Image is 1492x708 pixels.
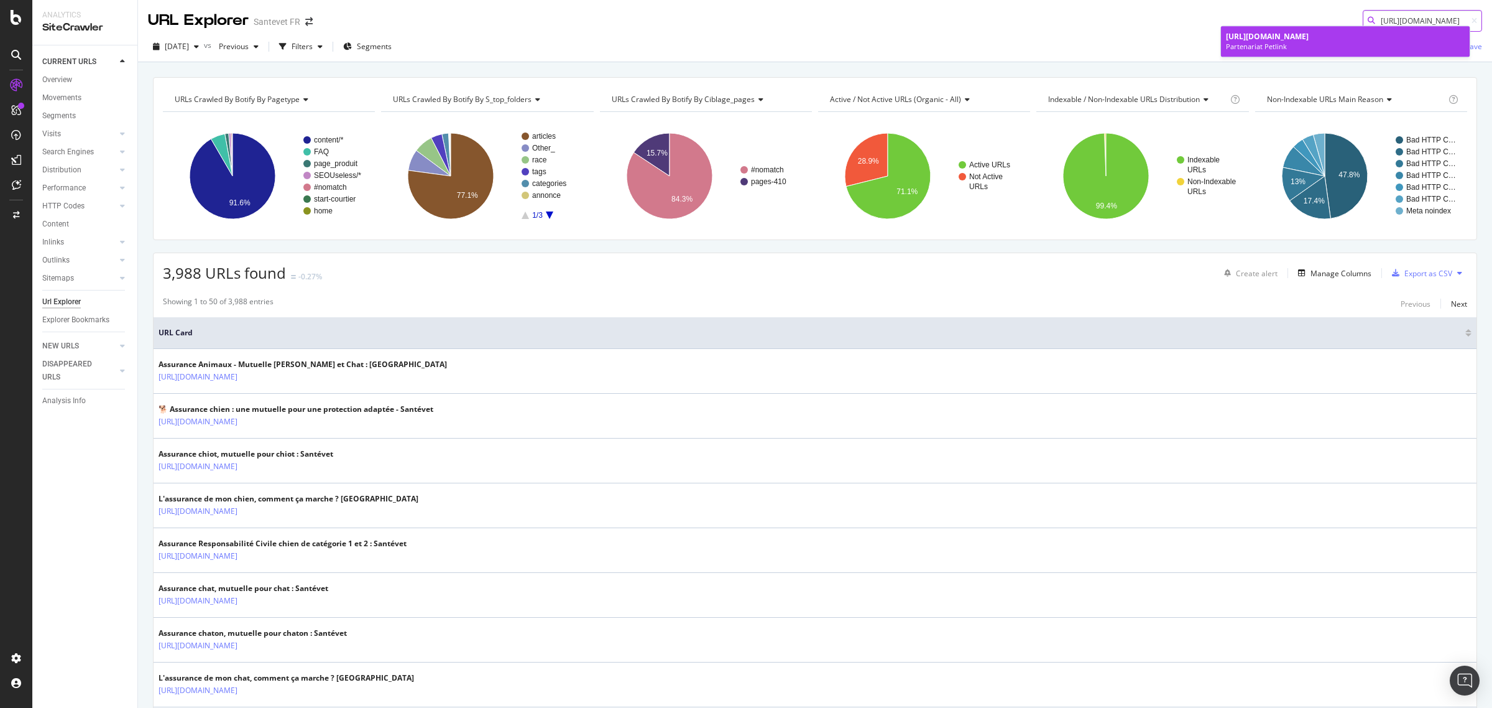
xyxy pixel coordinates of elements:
text: 1/3 [532,211,543,220]
div: Explorer Bookmarks [42,314,109,327]
text: 28.9% [858,157,879,165]
span: Segments [357,41,392,52]
a: HTTP Codes [42,200,116,213]
div: L'assurance de mon chat, comment ça marche ? [GEOGRAPHIC_DATA] [159,673,414,684]
div: Segments [42,109,76,123]
div: Url Explorer [42,296,81,309]
span: Active / Not Active URLs (organic - all) [830,94,961,105]
button: Next [1451,296,1467,311]
a: DISAPPEARED URLS [42,358,116,384]
text: #nomatch [751,165,784,174]
a: [URL][DOMAIN_NAME] [159,505,237,518]
div: -0.27% [298,271,322,282]
h4: Non-Indexable URLs Main Reason [1264,90,1446,109]
div: Create alert [1236,268,1278,279]
div: A chart. [381,122,593,230]
svg: A chart. [600,122,812,230]
text: URLs [1187,187,1206,196]
button: [DATE] [148,37,204,57]
a: [URL][DOMAIN_NAME] [159,460,237,473]
div: NEW URLS [42,340,79,353]
div: Search Engines [42,146,94,159]
a: [URL][DOMAIN_NAME] [159,371,237,383]
text: 91.6% [229,198,251,207]
div: Santevet FR [254,16,300,28]
a: [URL][DOMAIN_NAME] [159,640,237,652]
div: DISAPPEARED URLS [42,358,105,384]
button: Create alert [1219,263,1278,283]
h4: URLs Crawled By Botify By pagetype [172,90,364,109]
div: Outlinks [42,254,70,267]
span: 3,988 URLs found [163,263,286,283]
div: Analysis Info [42,394,86,408]
button: Manage Columns [1293,266,1371,281]
button: Previous [214,37,264,57]
a: Performance [42,182,116,195]
div: Visits [42,128,61,141]
a: Visits [42,128,116,141]
span: Non-Indexable URLs Main Reason [1267,94,1383,105]
div: Save [1465,41,1482,52]
text: Not Active [969,172,1003,181]
a: Outlinks [42,254,116,267]
a: Content [42,218,129,231]
a: Sitemaps [42,272,116,285]
span: [URL][DOMAIN_NAME] [1226,31,1309,42]
text: 84.3% [671,195,693,203]
span: Indexable / Non-Indexable URLs distribution [1048,94,1200,105]
a: [URL][DOMAIN_NAME] [159,684,237,697]
button: Filters [274,37,328,57]
text: home [314,207,333,215]
div: Assurance Animaux - Mutuelle [PERSON_NAME] et Chat : [GEOGRAPHIC_DATA] [159,359,447,370]
div: A chart. [1255,122,1467,230]
div: arrow-right-arrow-left [305,17,313,26]
div: Assurance Responsabilité Civile chien de catégorie 1 et 2 : Santévet [159,538,407,549]
text: tags [532,167,546,176]
text: Bad HTTP C… [1406,159,1456,168]
div: Assurance chat, mutuelle pour chat : Santévet [159,583,328,594]
span: Previous [214,41,249,52]
h4: URLs Crawled By Botify By s_top_folders [390,90,582,109]
div: CURRENT URLS [42,55,96,68]
div: Sitemaps [42,272,74,285]
a: Inlinks [42,236,116,249]
a: Analysis Info [42,394,129,408]
div: Inlinks [42,236,64,249]
text: Bad HTTP C… [1406,147,1456,156]
div: 🐕 Assurance chien : une mutuelle pour une protection adaptée - Santévet [159,404,433,415]
div: A chart. [163,122,375,230]
div: Export as CSV [1404,268,1452,279]
a: [URL][DOMAIN_NAME] [159,416,237,428]
div: Analytics [42,10,127,21]
text: annonce [532,191,561,200]
text: Bad HTTP C… [1406,195,1456,203]
text: 47.8% [1338,170,1360,179]
img: Equal [291,275,296,279]
div: Partenariat Petlink [1226,42,1465,52]
text: URLs [969,182,988,191]
span: URLs Crawled By Botify By pagetype [175,94,300,105]
div: Overview [42,73,72,86]
a: Distribution [42,164,116,177]
text: #nomatch [314,183,347,192]
svg: A chart. [1036,122,1248,230]
text: 71.1% [896,187,918,196]
span: URLs Crawled By Botify By ciblage_pages [612,94,755,105]
a: [URL][DOMAIN_NAME]Partenariat Petlink [1221,26,1470,57]
div: URL Explorer [148,10,249,31]
a: Url Explorer [42,296,129,309]
text: 13% [1291,177,1305,186]
a: Explorer Bookmarks [42,314,129,327]
a: [URL][DOMAIN_NAME] [159,550,237,562]
h4: Indexable / Non-Indexable URLs Distribution [1046,90,1227,109]
div: Next [1451,299,1467,309]
div: Content [42,218,69,231]
text: 99.4% [1096,202,1117,210]
svg: A chart. [818,122,1030,230]
div: Assurance chiot, mutuelle pour chiot : Santévet [159,449,333,460]
text: Other_ [532,144,555,152]
h4: URLs Crawled By Botify By ciblage_pages [609,90,801,109]
text: 77.1% [457,191,478,200]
